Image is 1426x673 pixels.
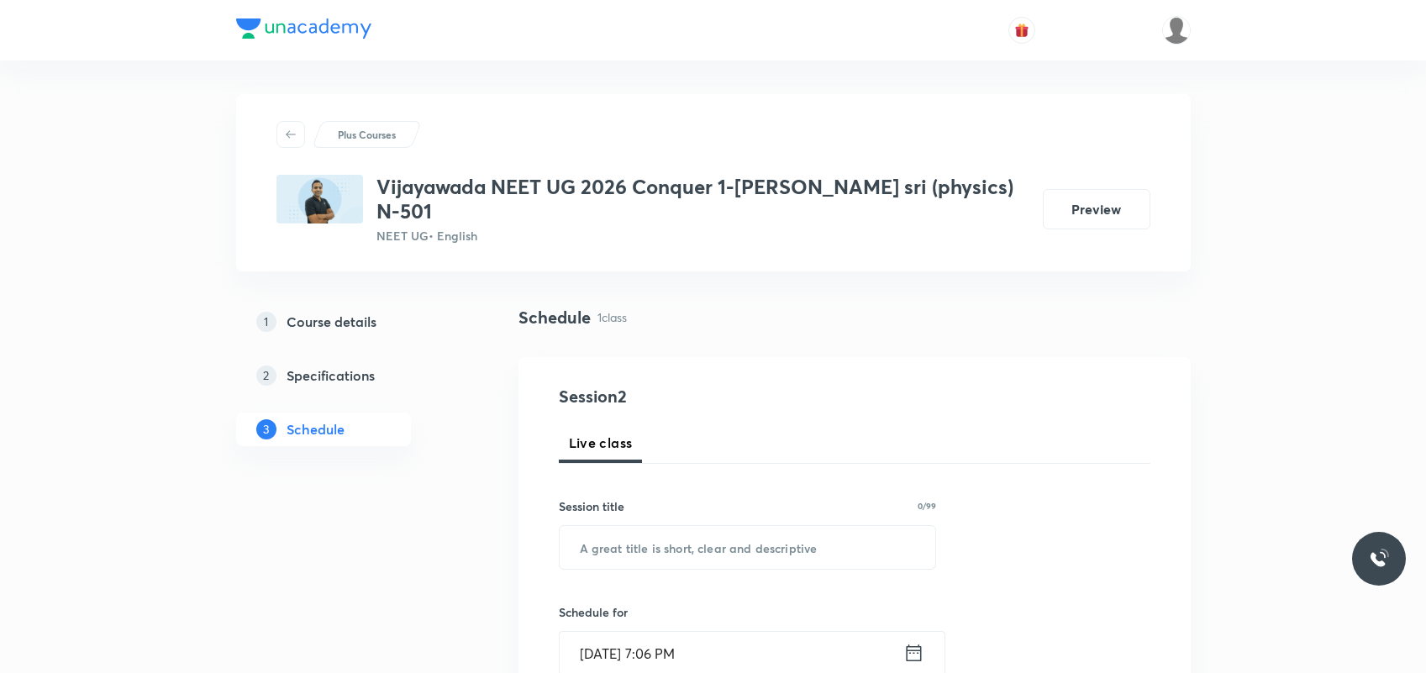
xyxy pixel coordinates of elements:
p: 1 [256,312,276,332]
img: Company Logo [236,18,371,39]
a: 2Specifications [236,359,465,392]
img: S Naga kusuma Alekhya [1162,16,1191,45]
input: A great title is short, clear and descriptive [560,526,936,569]
p: Plus Courses [338,127,396,142]
h5: Course details [287,312,376,332]
h5: Specifications [287,365,375,386]
h4: Session 2 [559,384,866,409]
a: Company Logo [236,18,371,43]
p: 0/99 [918,502,936,510]
a: 1Course details [236,305,465,339]
h4: Schedule [518,305,591,330]
img: 9FF5E324-D826-4836-9937-72FF42F32733_plus.png [276,175,363,223]
p: 2 [256,365,276,386]
img: avatar [1014,23,1029,38]
p: NEET UG • English [376,227,1029,244]
h6: Session title [559,497,624,515]
h3: Vijayawada NEET UG 2026 Conquer 1-[PERSON_NAME] sri (physics) N-501 [376,175,1029,223]
h5: Schedule [287,419,345,439]
p: 3 [256,419,276,439]
span: Live class [569,433,633,453]
h6: Schedule for [559,603,937,621]
p: 1 class [597,308,627,326]
button: avatar [1008,17,1035,44]
img: ttu [1369,549,1389,569]
button: Preview [1043,189,1150,229]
